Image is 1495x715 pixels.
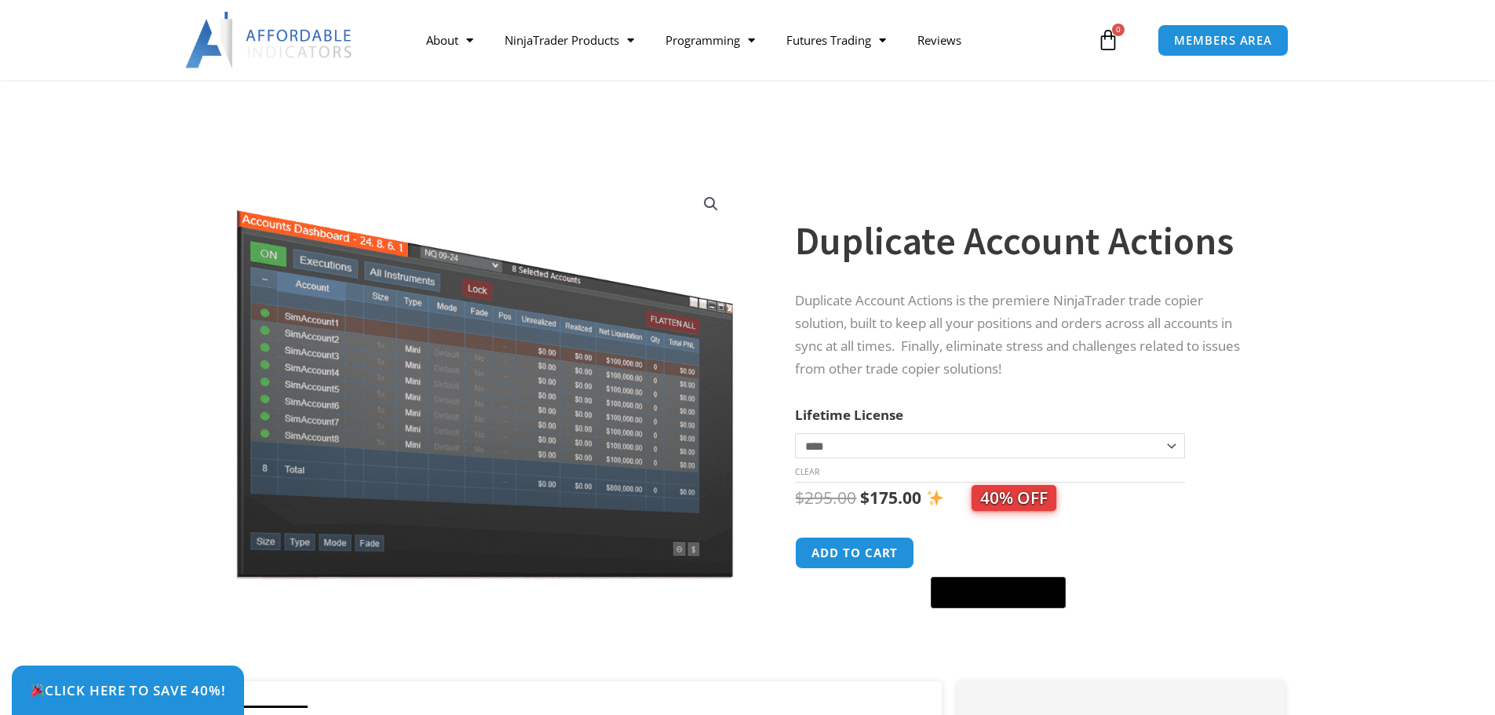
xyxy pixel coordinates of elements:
[12,666,244,715] a: 🎉Click Here to save 40%!
[860,487,870,509] span: $
[30,684,226,697] span: Click Here to save 40%!
[927,490,943,506] img: ✨
[928,534,1069,572] iframe: Secure express checkout frame
[771,22,902,58] a: Futures Trading
[795,487,804,509] span: $
[972,485,1056,511] span: 40% OFF
[902,22,977,58] a: Reviews
[1174,35,1272,46] span: MEMBERS AREA
[31,684,44,697] img: 🎉
[931,577,1066,608] button: Buy with GPay
[795,406,903,424] label: Lifetime License
[650,22,771,58] a: Programming
[795,290,1253,381] p: Duplicate Account Actions is the premiere NinjaTrader trade copier solution, built to keep all yo...
[489,22,650,58] a: NinjaTrader Products
[1074,17,1143,63] a: 0
[410,22,1093,58] nav: Menu
[232,178,737,579] img: Screenshot 2024-08-26 15414455555
[795,537,914,569] button: Add to cart
[1112,24,1125,36] span: 0
[795,487,856,509] bdi: 295.00
[185,12,354,68] img: LogoAI | Affordable Indicators – NinjaTrader
[795,466,819,477] a: Clear options
[410,22,489,58] a: About
[860,487,921,509] bdi: 175.00
[795,213,1253,268] h1: Duplicate Account Actions
[697,190,725,218] a: View full-screen image gallery
[1158,24,1289,57] a: MEMBERS AREA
